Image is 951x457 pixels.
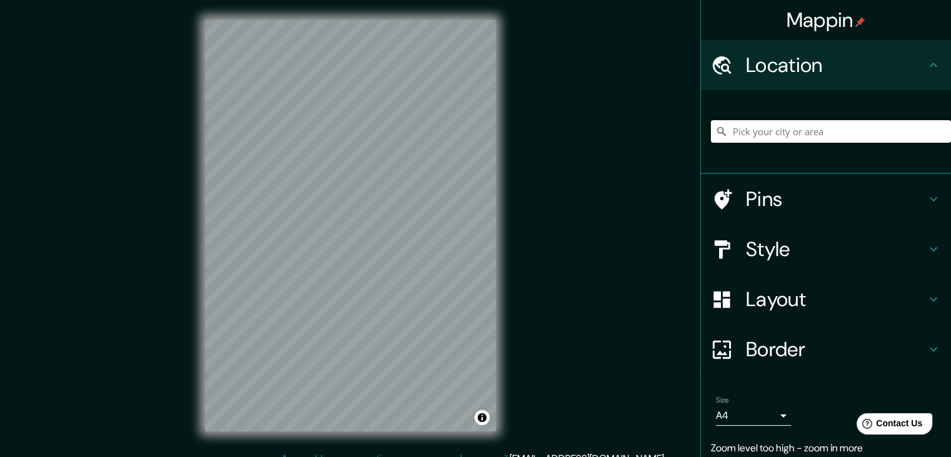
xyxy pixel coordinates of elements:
div: Style [701,224,951,274]
h4: Border [746,337,926,362]
p: Zoom level too high - zoom in more [711,441,941,456]
input: Pick your city or area [711,120,951,143]
div: Layout [701,274,951,324]
h4: Pins [746,187,926,212]
img: pin-icon.png [855,17,865,27]
label: Size [716,395,729,406]
h4: Style [746,237,926,262]
div: Border [701,324,951,374]
div: Location [701,40,951,90]
canvas: Map [205,20,496,431]
h4: Layout [746,287,926,312]
div: Pins [701,174,951,224]
div: A4 [716,406,791,426]
h4: Location [746,53,926,78]
h4: Mappin [787,8,866,33]
button: Toggle attribution [475,410,490,425]
iframe: Help widget launcher [840,408,937,443]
